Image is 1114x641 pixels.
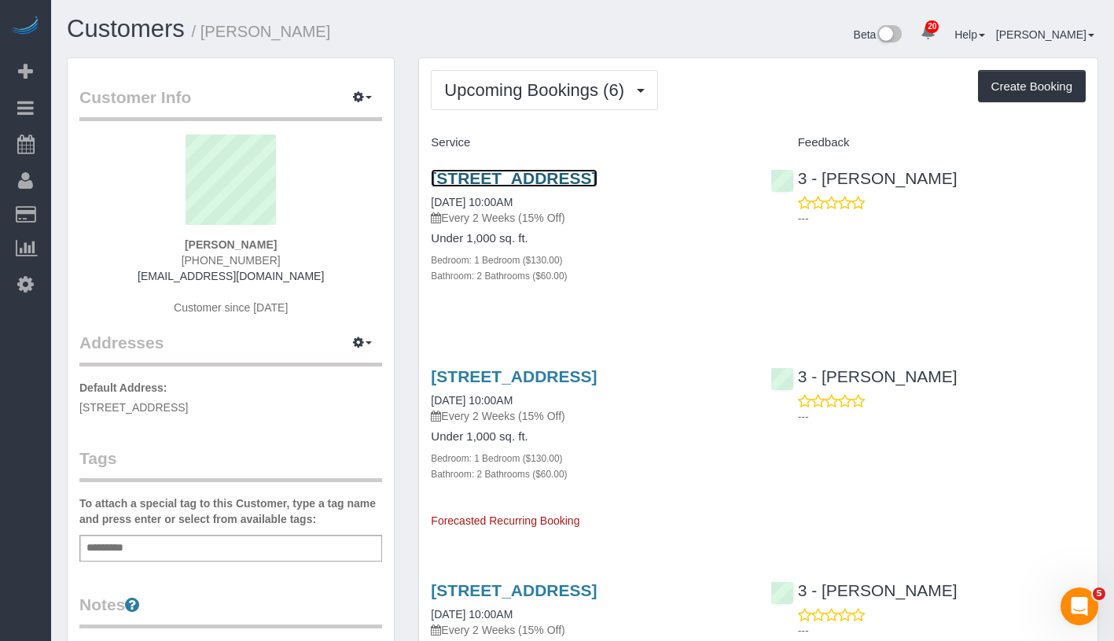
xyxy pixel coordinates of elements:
p: --- [798,623,1086,639]
p: --- [798,211,1086,227]
span: 20 [925,20,939,33]
a: [DATE] 10:00AM [431,196,513,208]
span: [STREET_ADDRESS] [79,401,188,414]
a: [PERSON_NAME] [996,28,1094,41]
p: Every 2 Weeks (15% Off) [431,622,746,638]
span: 5 [1093,588,1105,600]
img: Automaid Logo [9,16,41,38]
iframe: Intercom live chat [1061,588,1098,625]
label: Default Address: [79,380,167,396]
a: [DATE] 10:00AM [431,608,513,621]
a: 20 [913,16,943,50]
small: Bathroom: 2 Bathrooms ($60.00) [431,271,567,282]
h4: Service [431,136,746,149]
p: Every 2 Weeks (15% Off) [431,408,746,424]
span: Upcoming Bookings (6) [444,80,632,100]
span: [PHONE_NUMBER] [182,254,281,267]
a: Beta [854,28,903,41]
img: New interface [876,25,902,46]
p: Every 2 Weeks (15% Off) [431,210,746,226]
a: 3 - [PERSON_NAME] [770,169,958,187]
button: Create Booking [978,70,1086,103]
small: Bathroom: 2 Bathrooms ($60.00) [431,469,567,480]
h4: Feedback [770,136,1086,149]
legend: Customer Info [79,86,382,121]
small: Bedroom: 1 Bedroom ($130.00) [431,453,562,464]
strong: [PERSON_NAME] [185,238,277,251]
a: [EMAIL_ADDRESS][DOMAIN_NAME] [138,270,324,282]
h4: Under 1,000 sq. ft. [431,430,746,444]
a: [STREET_ADDRESS] [431,581,597,599]
a: [DATE] 10:00AM [431,394,513,407]
span: Forecasted Recurring Booking [431,514,579,527]
a: [STREET_ADDRESS] [431,367,597,385]
p: --- [798,409,1086,425]
legend: Notes [79,593,382,628]
a: 3 - [PERSON_NAME] [770,367,958,385]
button: Upcoming Bookings (6) [431,70,658,110]
a: Customers [67,15,185,42]
a: Help [954,28,985,41]
legend: Tags [79,447,382,482]
a: 3 - [PERSON_NAME] [770,581,958,599]
small: / [PERSON_NAME] [192,23,331,40]
h4: Under 1,000 sq. ft. [431,232,746,245]
span: Customer since [DATE] [174,301,288,314]
a: [STREET_ADDRESS] [431,169,597,187]
small: Bedroom: 1 Bedroom ($130.00) [431,255,562,266]
label: To attach a special tag to this Customer, type a tag name and press enter or select from availabl... [79,495,382,527]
